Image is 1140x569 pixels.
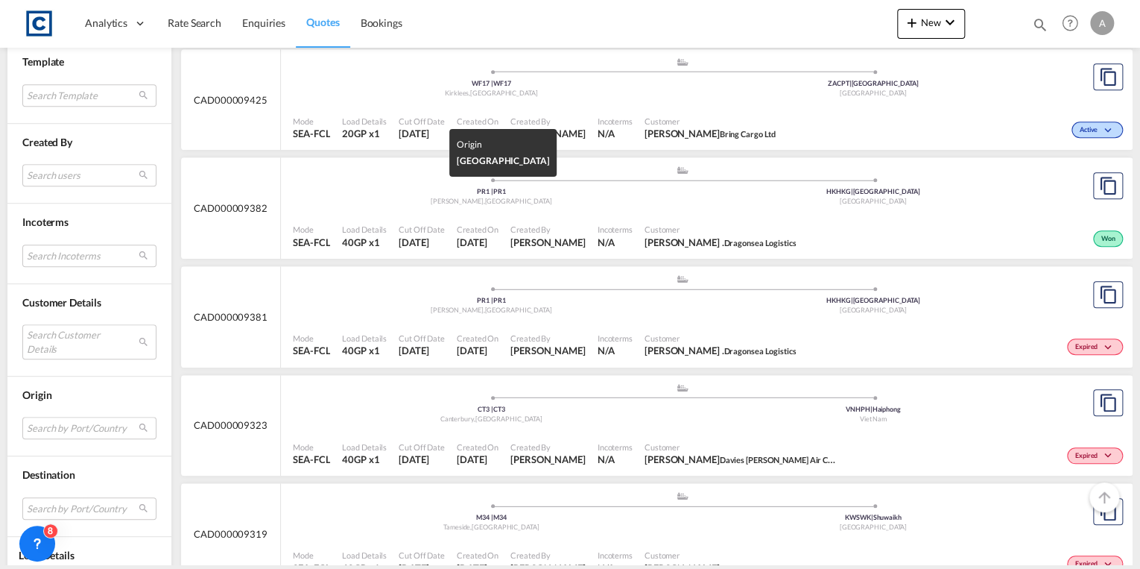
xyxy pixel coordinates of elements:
span: 40GP x 1 [342,344,387,357]
span: VNHPH Haiphong [846,405,901,413]
span: Dragonsea Logistics [723,238,796,248]
span: Active [1080,125,1101,136]
span: [GEOGRAPHIC_DATA] [470,89,537,97]
span: Dragonsea Logistics [723,346,796,356]
div: Change Status Here [1067,447,1123,464]
span: Anthony Lomax [510,236,586,249]
span: Cut Off Date [399,333,445,344]
md-icon: assets/icons/custom/copyQuote.svg [1099,394,1117,412]
span: Created On [457,224,498,235]
span: HKHKG [GEOGRAPHIC_DATA] [826,296,920,304]
div: CAD000009382 assets/icons/custom/ship-fill.svgassets/icons/custom/roll-o-plane.svgOrigin United K... [181,157,1133,259]
span: [GEOGRAPHIC_DATA] [484,197,551,205]
button: Copy Quote [1093,172,1123,199]
md-icon: icon-chevron-down [1101,127,1119,135]
span: Customer Details [22,296,101,309]
span: Created By [22,136,72,148]
button: Copy Quote [1093,63,1123,90]
span: SEA-FCL [293,344,330,357]
md-icon: assets/icons/custom/ship-fill.svg [674,384,691,392]
span: SEA-FCL [293,127,330,140]
span: 21 Aug 2025 [399,127,445,140]
span: KWSWK Shuwaikh [845,513,902,521]
span: Mode [293,550,330,561]
span: [GEOGRAPHIC_DATA] [840,523,907,531]
span: Incoterms [598,441,633,453]
span: Load Details [342,441,387,453]
span: CAD000009425 [194,93,267,107]
span: Created On [457,116,498,127]
div: Help [1057,10,1090,37]
span: [GEOGRAPHIC_DATA] [475,415,542,423]
span: | [491,405,493,413]
span: Created By [510,116,586,127]
span: | [870,513,873,521]
span: 40GP x 1 [342,453,387,466]
div: A [1090,11,1114,35]
span: Origin [22,389,51,401]
div: Change Status Here [1067,339,1123,355]
div: icon-magnify [1032,16,1048,39]
span: | [850,187,852,195]
span: Samantha Robinson Bring Cargo Ltd [645,127,776,140]
span: Quotes [306,16,339,28]
md-icon: icon-arrow-up [1095,488,1113,506]
span: | [491,187,493,195]
span: 19 Aug 2025 [399,236,445,249]
span: WF17 [472,79,493,87]
md-icon: assets/icons/custom/copyQuote.svg [1099,177,1117,195]
div: CAD000009323 assets/icons/custom/ship-fill.svgassets/icons/custom/roll-o-plane.svgOrigin United K... [181,375,1133,477]
md-icon: assets/icons/custom/ship-fill.svg [674,166,691,174]
span: , [470,523,472,531]
span: | [850,296,852,304]
div: Won [1093,230,1123,247]
span: M34 [476,513,493,521]
span: Anthony Lomax [510,453,586,466]
span: Customer [645,224,797,235]
img: 1fdb9190129311efbfaf67cbb4249bed.jpeg [22,7,56,40]
span: PR1 [477,296,493,304]
md-icon: icon-chevron-down [1101,452,1119,460]
span: Created By [510,224,586,235]
span: Created On [457,333,498,344]
span: , [474,415,475,423]
span: Cut Off Date [399,224,445,235]
span: Tameside [443,523,472,531]
div: N/A [598,344,615,357]
span: 21 Aug 2025 [457,127,498,140]
md-icon: icon-chevron-down [1101,561,1119,569]
div: Change Status Here [1071,122,1123,138]
span: 19 Aug 2025 [399,344,445,357]
span: | [491,79,493,87]
md-icon: assets/icons/custom/ship-fill.svg [674,58,691,66]
div: N/A [598,453,615,466]
span: Mode [293,441,330,453]
span: | [491,513,493,521]
md-icon: assets/icons/custom/copyQuote.svg [1099,286,1117,304]
button: Copy Quote [1093,498,1123,525]
span: Viet Nam [860,415,887,423]
md-icon: assets/icons/custom/copyQuote.svg [1099,68,1117,86]
span: 20GP x 1 [342,127,387,140]
span: Load Details [19,549,75,562]
span: CT3 [493,405,505,413]
span: [PERSON_NAME] [431,306,485,314]
span: | [491,296,493,304]
span: Created By [510,333,586,344]
span: Template [22,55,64,68]
span: [GEOGRAPHIC_DATA] [484,306,551,314]
span: WF17 [493,79,511,87]
span: Canterbury [440,415,475,423]
span: Incoterms [598,116,633,127]
span: 40GP x 1 [342,236,387,249]
span: Kirklees [445,89,470,97]
span: | [870,405,872,413]
span: 13 Aug 2025 [399,453,445,466]
md-icon: icon-chevron-down [941,13,959,31]
button: icon-plus 400-fgNewicon-chevron-down [897,9,965,39]
span: Bookings [361,16,402,29]
span: Lisa . Dragonsea Logistics [645,236,797,249]
span: 19 Aug 2025 [457,236,498,249]
div: CAD000009425 assets/icons/custom/ship-fill.svgassets/icons/custom/roll-o-plane.svgOrigin United K... [181,49,1133,151]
